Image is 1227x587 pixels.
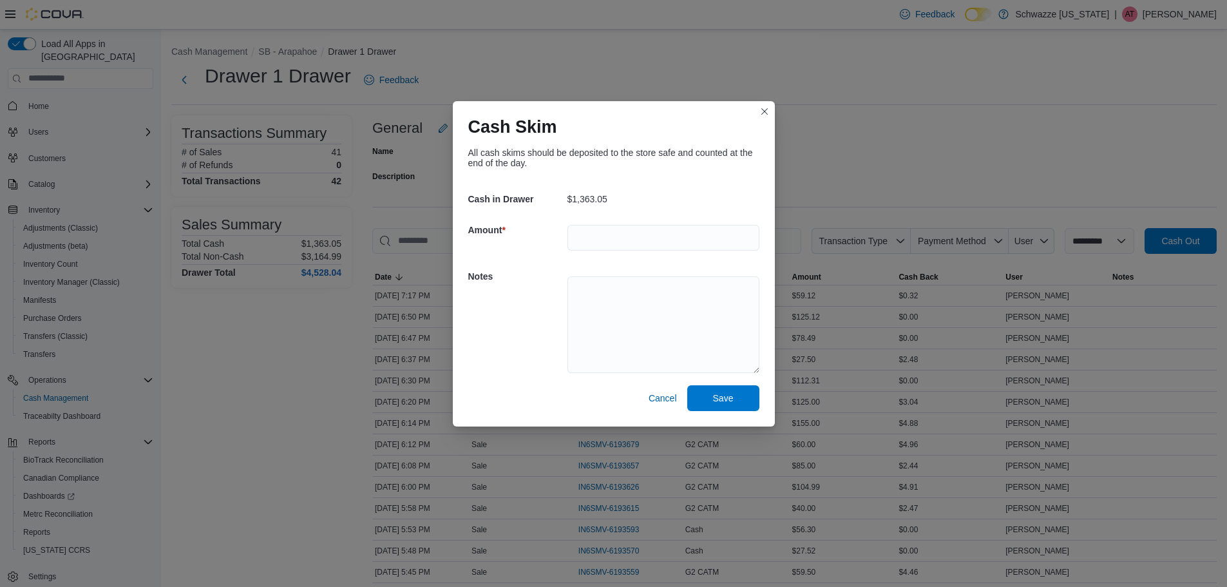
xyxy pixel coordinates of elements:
[757,104,772,119] button: Closes this modal window
[649,392,677,405] span: Cancel
[567,194,607,204] p: $1,363.05
[468,148,759,168] div: All cash skims should be deposited to the store safe and counted at the end of the day.
[687,385,759,411] button: Save
[468,217,565,243] h5: Amount
[468,117,557,137] h1: Cash Skim
[643,385,682,411] button: Cancel
[468,264,565,289] h5: Notes
[713,392,734,405] span: Save
[468,186,565,212] h5: Cash in Drawer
